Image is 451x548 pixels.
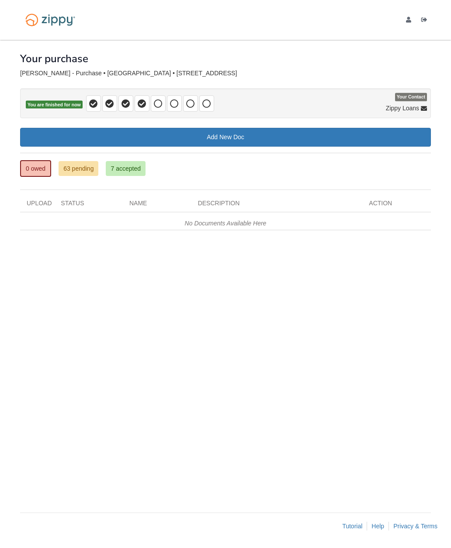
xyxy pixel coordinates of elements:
a: 63 pending [59,161,98,176]
a: Help [371,523,384,530]
a: Privacy & Terms [393,523,437,530]
div: Action [362,199,431,212]
span: Your Contact [395,93,427,102]
div: Description [191,199,363,212]
em: No Documents Available Here [185,220,267,227]
h1: Your purchase [20,53,88,64]
div: Status [54,199,123,212]
div: [PERSON_NAME] - Purchase • [GEOGRAPHIC_DATA] • [STREET_ADDRESS] [20,70,431,77]
span: Zippy Loans [386,104,419,112]
div: Upload [20,199,54,212]
a: edit profile [406,17,415,25]
a: 7 accepted [106,161,146,176]
div: Name [123,199,191,212]
span: You are finished for now [26,101,83,109]
img: Logo [20,10,80,30]
a: Log out [421,17,431,25]
a: Tutorial [342,523,362,530]
a: 0 owed [20,160,51,177]
a: Add New Doc [20,128,431,147]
